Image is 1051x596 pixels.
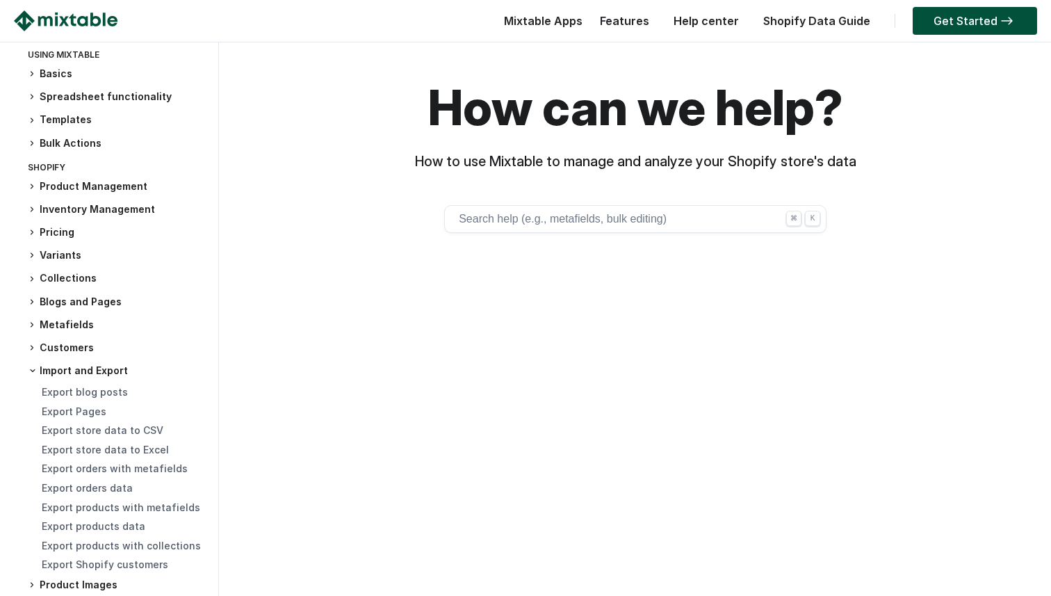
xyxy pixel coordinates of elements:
a: Export blog posts [42,386,128,398]
h3: Variants [28,248,204,263]
h3: Collections [28,271,204,286]
h3: Customers [28,341,204,355]
h3: Pricing [28,225,204,240]
h3: Blogs and Pages [28,295,204,309]
a: Export Pages [42,405,106,417]
h3: Product Images [28,578,204,593]
div: K [805,211,820,226]
h3: Bulk Actions [28,136,204,151]
h3: Spreadsheet functionality [28,90,204,104]
div: Using Mixtable [28,47,204,67]
h3: Import and Export [28,364,204,378]
a: Export orders with metafields [42,462,188,474]
button: Search help (e.g., metafields, bulk editing) ⌘ K [444,205,826,233]
a: Export products with metafields [42,501,200,513]
h3: Basics [28,67,204,81]
div: ⌘ [786,211,801,226]
div: Shopify [28,159,204,179]
img: Mixtable logo [14,10,117,31]
a: Export Shopify customers [42,558,168,570]
a: Export store data to CSV [42,424,163,436]
a: Shopify Data Guide [756,14,877,28]
a: Export orders data [42,482,133,494]
a: Get Started [913,7,1037,35]
a: Export store data to Excel [42,444,169,456]
h3: Product Management [28,179,204,194]
a: Export products with collections [42,540,201,551]
h3: How to use Mixtable to manage and analyze your Shopify store's data [226,153,1045,170]
a: Features [593,14,656,28]
h3: Templates [28,113,204,127]
div: Mixtable Apps [497,10,582,38]
h3: Metafields [28,318,204,332]
h1: How can we help? [226,76,1045,139]
a: Help center [667,14,746,28]
h3: Inventory Management [28,202,204,217]
a: Export products data [42,520,145,532]
img: arrow-right.svg [997,17,1016,25]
